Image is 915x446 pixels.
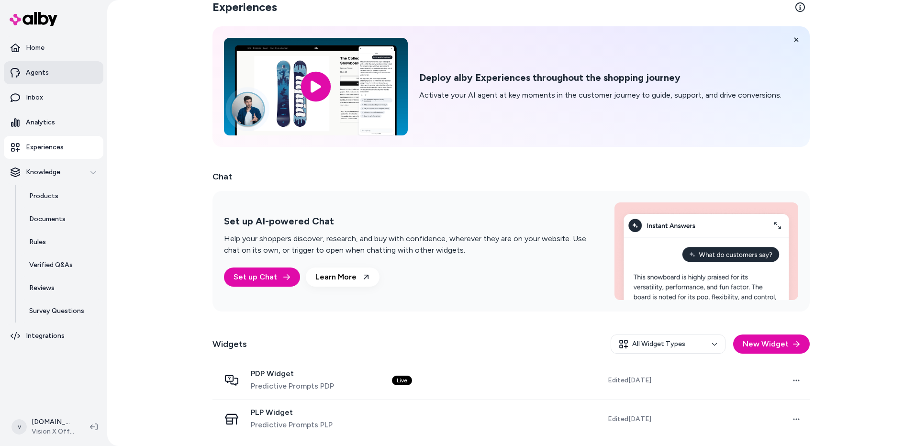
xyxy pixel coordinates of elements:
[20,208,103,231] a: Documents
[32,417,75,427] p: [DOMAIN_NAME] Shopify
[251,369,334,379] span: PDP Widget
[26,118,55,127] p: Analytics
[20,254,103,277] a: Verified Q&As
[4,111,103,134] a: Analytics
[224,233,591,256] p: Help your shoppers discover, research, and buy with confidence, wherever they are on your website...
[306,268,379,287] a: Learn More
[29,260,73,270] p: Verified Q&As
[29,191,58,201] p: Products
[26,93,43,102] p: Inbox
[26,143,64,152] p: Experiences
[611,334,725,354] button: All Widget Types
[224,215,591,227] h2: Set up AI-powered Chat
[4,36,103,59] a: Home
[4,161,103,184] button: Knowledge
[4,86,103,109] a: Inbox
[212,337,247,351] h2: Widgets
[608,414,651,424] span: Edited [DATE]
[29,214,66,224] p: Documents
[224,268,300,287] a: Set up Chat
[29,237,46,247] p: Rules
[26,331,65,341] p: Integrations
[11,419,27,435] span: v
[212,170,810,183] h2: Chat
[392,376,412,385] div: Live
[614,202,798,300] img: Set up AI-powered Chat
[26,43,45,53] p: Home
[26,167,60,177] p: Knowledge
[4,136,103,159] a: Experiences
[251,408,333,417] span: PLP Widget
[251,380,334,392] span: Predictive Prompts PDP
[32,427,75,436] span: Vision X Off-Road
[29,283,55,293] p: Reviews
[10,12,57,26] img: alby Logo
[419,89,781,101] p: Activate your AI agent at key moments in the customer journey to guide, support, and drive conver...
[419,72,781,84] h2: Deploy alby Experiences throughout the shopping journey
[4,61,103,84] a: Agents
[26,68,49,78] p: Agents
[20,185,103,208] a: Products
[29,306,84,316] p: Survey Questions
[20,277,103,300] a: Reviews
[4,324,103,347] a: Integrations
[20,300,103,323] a: Survey Questions
[733,334,810,354] button: New Widget
[251,419,333,431] span: Predictive Prompts PLP
[6,412,82,442] button: v[DOMAIN_NAME] ShopifyVision X Off-Road
[608,376,651,385] span: Edited [DATE]
[20,231,103,254] a: Rules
